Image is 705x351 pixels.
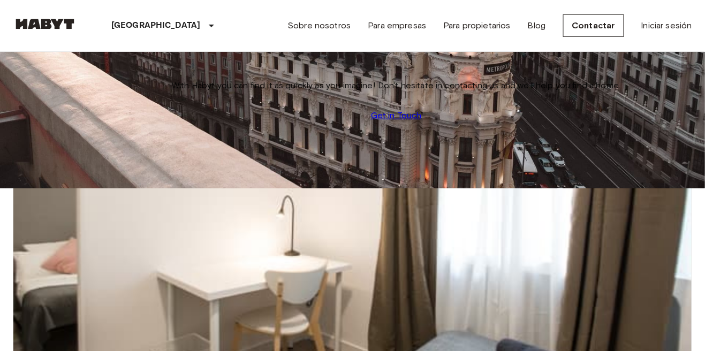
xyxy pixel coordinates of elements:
a: Para propietarios [443,19,511,32]
a: Para empresas [368,19,426,32]
span: With Habyt you can find it as quickly as you imagine! Don't hesitate in contacting us and we'll h... [172,79,621,92]
img: Habyt [13,19,77,29]
p: [GEOGRAPHIC_DATA] [111,19,201,32]
a: Blog [528,19,546,32]
a: Contactar [563,14,624,37]
a: Sobre nosotros [287,19,351,32]
a: Iniciar sesión [641,19,692,32]
a: Get in Touch [371,109,422,122]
